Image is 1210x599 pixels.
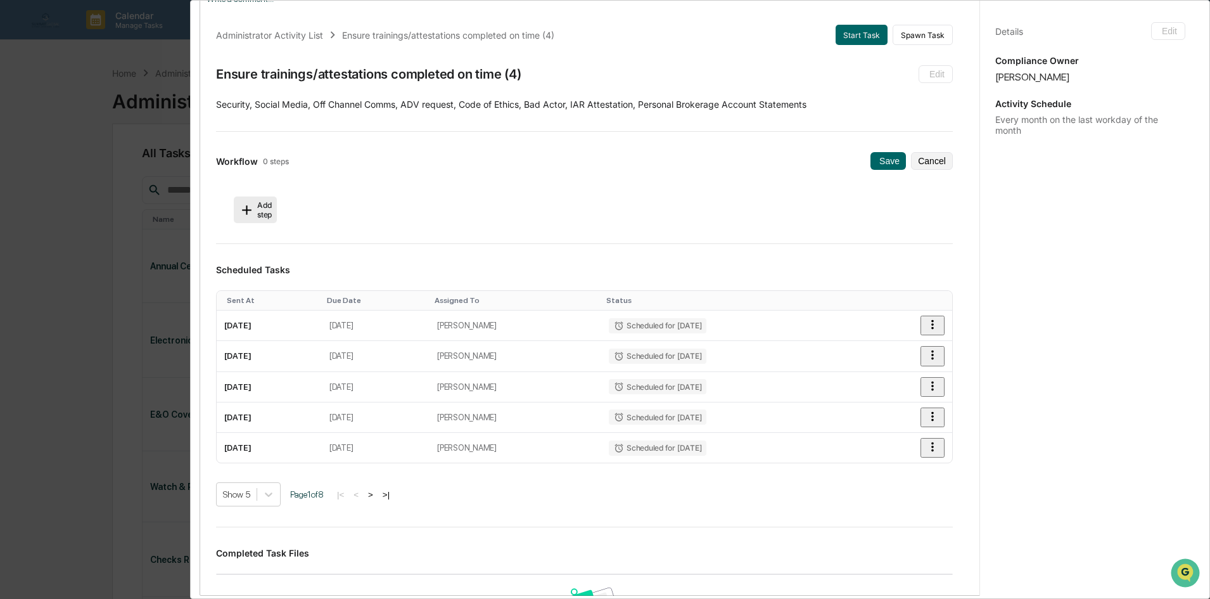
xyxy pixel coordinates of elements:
[25,205,35,215] img: 1746055101610-c473b297-6a78-478c-a979-82029cc54cd1
[290,489,324,499] span: Page 1 of 8
[322,372,430,403] td: [DATE]
[333,489,348,500] button: |<
[227,296,317,305] div: Toggle SortBy
[364,489,377,500] button: >
[1151,22,1185,40] button: Edit
[919,65,953,83] button: Edit
[430,372,601,403] td: [PERSON_NAME]
[25,337,35,347] img: 1746055101610-c473b297-6a78-478c-a979-82029cc54cd1
[216,156,258,167] span: Workflow
[430,403,601,433] td: [PERSON_NAME]
[216,30,323,41] div: Administrator Activity List
[217,433,322,463] td: [DATE]
[205,70,231,81] span: [DATE]
[893,25,953,45] button: Spawn Task
[322,433,430,463] td: [DATE]
[106,352,111,363] span: •
[322,403,430,433] td: [DATE]
[995,98,1185,109] p: Activity Schedule
[342,30,554,41] div: Ensure trainings/attestations completed on time (4)
[82,31,224,61] div: does greenboard have the ability to draft 2b's?
[47,310,213,340] p: No problem! Let me know if there's anything else we can do.
[216,264,953,275] h3: Scheduled Tasks
[609,349,706,364] div: Scheduled for [DATE]
[350,489,362,500] button: <
[322,341,430,371] td: [DATE]
[33,10,48,25] img: Go home
[322,311,430,341] td: [DATE]
[189,254,224,269] div: Thanks!
[106,221,111,231] span: •
[216,67,521,82] div: Ensure trainings/attestations completed on time (4)
[606,296,856,305] div: Toggle SortBy
[430,433,601,463] td: [PERSON_NAME]
[216,99,806,110] span: Security, Social Media, Off Channel Comms, ADV request, Code of Ethics, Bad Actor, IAR Attestatio...
[609,409,706,425] div: Scheduled for [DATE]
[217,403,322,433] td: [DATE]
[609,318,706,333] div: Scheduled for [DATE]
[217,372,322,403] td: [DATE]
[430,311,601,341] td: [PERSON_NAME]
[995,114,1185,136] div: Every month on the last workday of the month
[13,10,28,25] button: back
[216,548,953,558] h3: Completed Task Files
[379,489,393,500] button: >|
[995,71,1185,83] div: [PERSON_NAME]
[435,296,596,305] div: Toggle SortBy
[217,311,322,341] td: [DATE]
[430,341,601,371] td: [PERSON_NAME]
[870,152,906,170] button: Save
[995,55,1185,66] p: Compliance Owner
[609,441,706,456] div: Scheduled for [DATE]
[327,296,424,305] div: Toggle SortBy
[41,221,104,231] span: [PERSON_NAME]
[219,390,234,406] button: Send
[911,152,953,170] button: Cancel
[1169,557,1204,591] iframe: Open customer support
[234,196,277,223] button: Add step
[205,278,231,288] span: [DATE]
[113,221,139,231] span: [DATE]
[13,324,33,344] img: Jack Rasmussen
[263,157,289,166] span: 0 steps
[609,379,706,394] div: Scheduled for [DATE]
[995,26,1023,37] div: Details
[836,25,888,45] button: Start Task
[113,352,139,363] span: [DATE]
[217,341,322,371] td: [DATE]
[47,102,213,209] p: Hi [PERSON_NAME]! Hope you're doing well. We do not have the ability to draft 2B's currently, but...
[13,192,33,212] img: Jack Rasmussen
[41,352,104,363] span: [PERSON_NAME]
